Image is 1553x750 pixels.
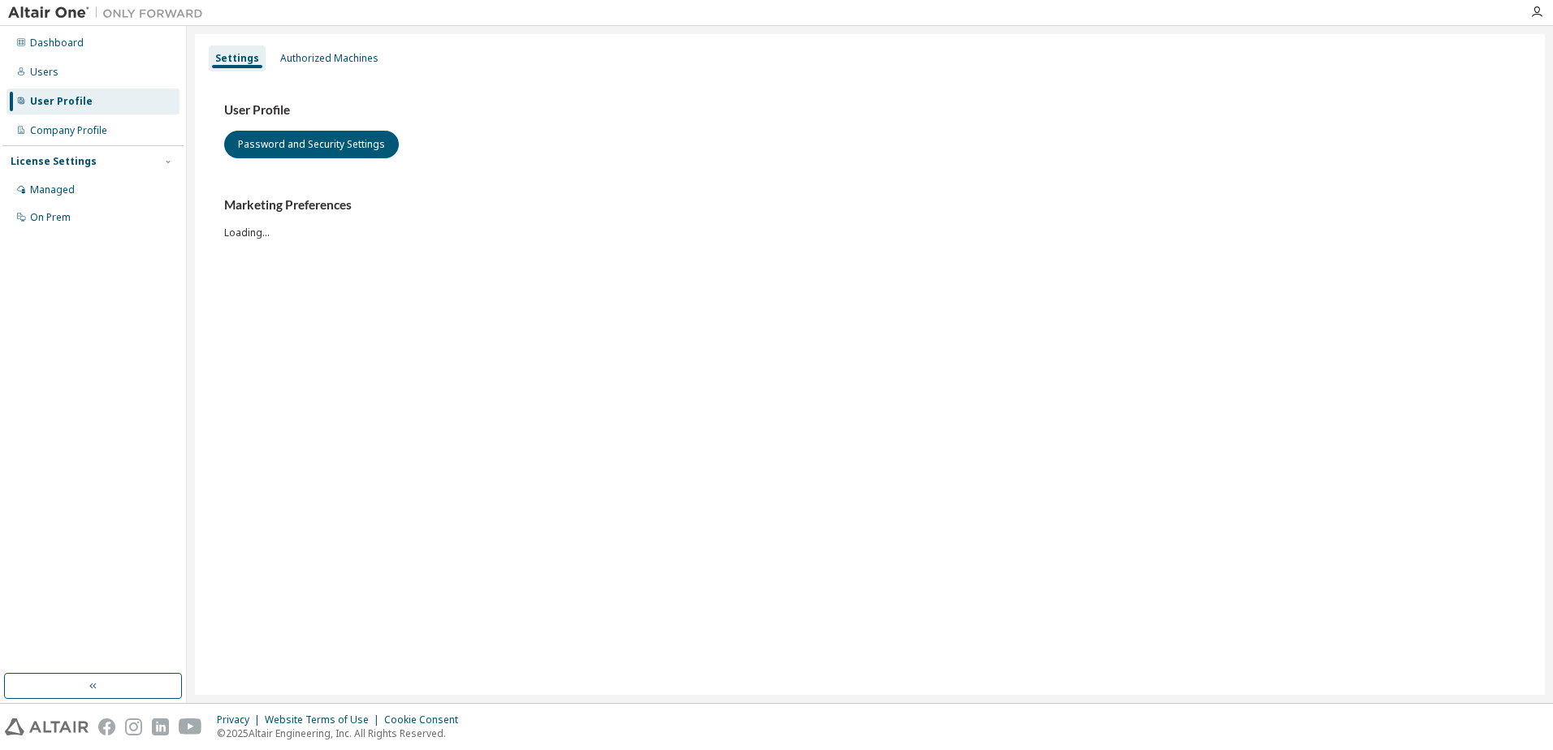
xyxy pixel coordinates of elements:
div: Dashboard [30,37,84,50]
h3: Marketing Preferences [224,197,1516,213]
p: © 2025 Altair Engineering, Inc. All Rights Reserved. [217,726,468,740]
div: Website Terms of Use [265,713,384,726]
div: User Profile [30,95,93,108]
img: Altair One [8,5,211,21]
div: Settings [215,52,259,65]
div: On Prem [30,211,71,224]
img: facebook.svg [98,718,115,735]
div: Company Profile [30,124,107,137]
img: youtube.svg [179,718,202,735]
img: instagram.svg [125,718,142,735]
div: Authorized Machines [280,52,379,65]
div: License Settings [11,155,97,168]
h3: User Profile [224,102,1516,119]
div: Privacy [217,713,265,726]
button: Password and Security Settings [224,131,399,158]
div: Cookie Consent [384,713,468,726]
div: Loading... [224,197,1516,239]
div: Managed [30,183,75,196]
img: altair_logo.svg [5,718,89,735]
div: Users [30,66,58,79]
img: linkedin.svg [152,718,169,735]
